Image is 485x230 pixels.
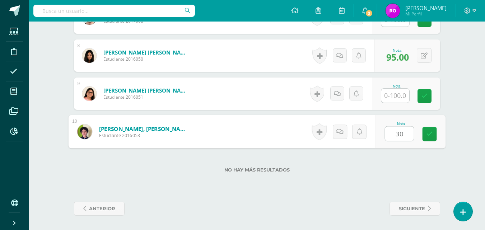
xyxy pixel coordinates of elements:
[89,202,115,215] span: anterior
[74,167,440,173] label: No hay más resultados
[103,94,190,100] span: Estudiante 2016051
[33,5,195,17] input: Busca un usuario...
[99,125,187,132] a: [PERSON_NAME], [PERSON_NAME]
[384,122,417,126] div: Nota
[103,49,190,56] a: [PERSON_NAME] [PERSON_NAME]
[103,87,190,94] a: [PERSON_NAME] [PERSON_NAME]
[77,124,92,139] img: 502ef4d136a8059868ef0bd30eed34c1.png
[386,4,400,18] img: 66a715204c946aaac10ab2c26fd27ac0.png
[99,132,187,139] span: Estudiante 2016053
[405,4,447,11] span: [PERSON_NAME]
[386,48,409,53] div: Nota:
[381,84,412,88] div: Nota
[74,202,125,216] a: anterior
[390,202,440,216] a: siguiente
[405,11,447,17] span: Mi Perfil
[385,127,414,141] input: 0-100.0
[381,89,409,103] input: 0-100.0
[82,48,97,63] img: b3a8aefbe2e94f7df0e575cc79ce3014.png
[399,202,425,215] span: siguiente
[103,56,190,62] span: Estudiante 2016050
[386,51,409,63] span: 95.00
[82,86,97,101] img: 85da2c7de53b6dc5a40f3c6f304e3276.png
[365,9,373,17] span: 3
